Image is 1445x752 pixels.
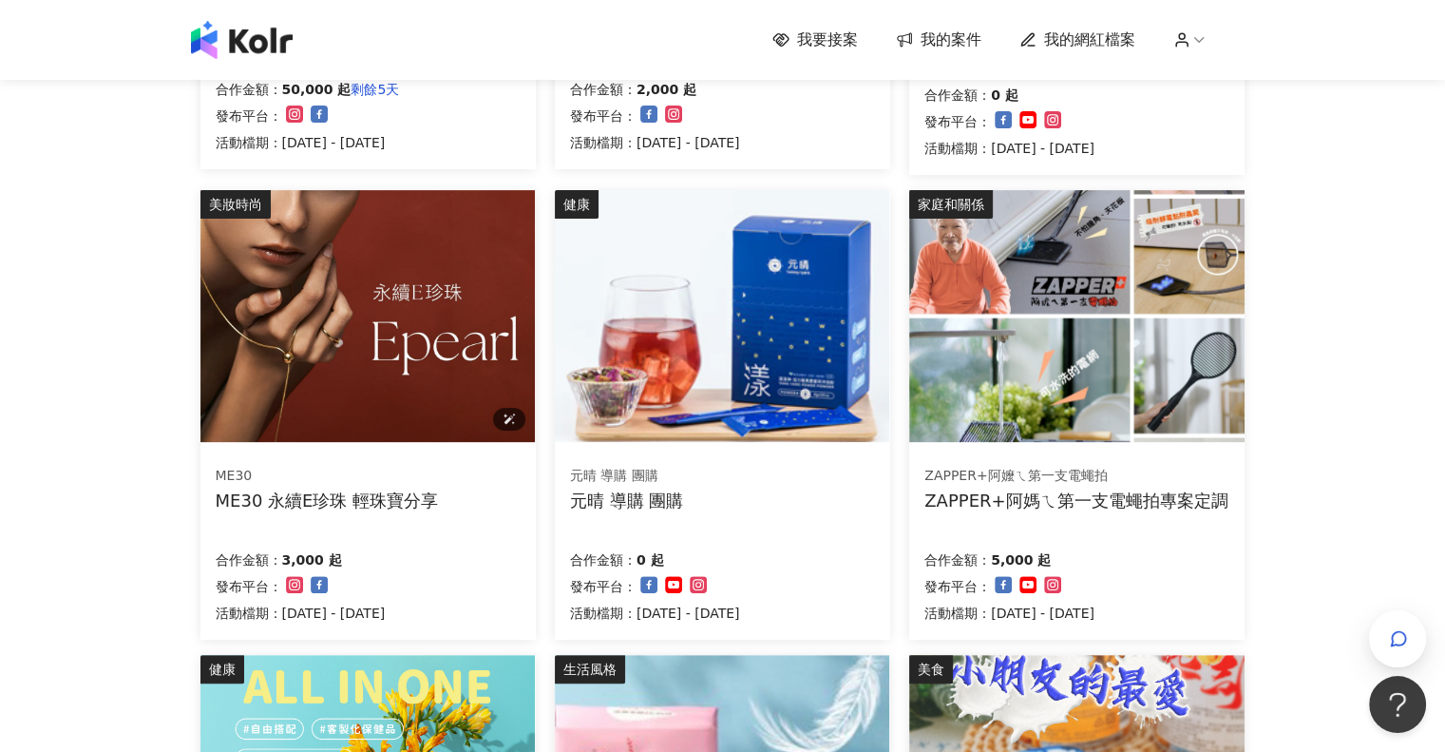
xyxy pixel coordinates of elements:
p: 合作金額： [216,549,282,571]
div: ZAPPER+阿嬤ㄟ第一支電蠅拍 [924,467,1227,486]
div: ZAPPER+阿媽ㄟ第一支電蠅拍專案定調 [924,489,1227,512]
span: 我要接案 [797,29,858,50]
div: 元晴 導購 團購 [570,489,683,512]
div: 美食 [909,655,953,684]
div: 元晴 導購 團購 [570,467,683,486]
p: 發布平台： [924,575,991,598]
p: 3,000 起 [282,549,342,571]
p: 0 起 [637,549,664,571]
p: 發布平台： [924,110,991,133]
p: 發布平台： [570,575,637,598]
p: 活動檔期：[DATE] - [DATE] [924,602,1094,625]
img: ME30 永續E珍珠 系列輕珠寶 [200,190,535,442]
p: 合作金額： [570,78,637,101]
div: 家庭和關係 [909,190,993,219]
div: ME30 永續E珍珠 輕珠寶分享 [216,489,439,512]
div: 美妝時尚 [200,190,271,219]
p: 2,000 起 [637,78,696,101]
p: 發布平台： [216,105,282,127]
p: 活動檔期：[DATE] - [DATE] [216,602,386,625]
a: 我要接案 [772,29,858,50]
p: 活動檔期：[DATE] - [DATE] [216,131,400,154]
iframe: Help Scout Beacon - Open [1369,676,1426,733]
span: 我的案件 [921,29,981,50]
span: 我的網紅檔案 [1044,29,1135,50]
div: 健康 [555,190,599,219]
p: 合作金額： [924,84,991,106]
p: 剩餘5天 [351,78,399,101]
p: 發布平台： [216,575,282,598]
a: 我的案件 [896,29,981,50]
p: 合作金額： [216,78,282,101]
p: 5,000 起 [991,549,1051,571]
p: 0 起 [991,84,1018,106]
p: 發布平台： [570,105,637,127]
p: 活動檔期：[DATE] - [DATE] [924,137,1094,160]
p: 合作金額： [924,549,991,571]
img: 漾漾神｜活力莓果康普茶沖泡粉 [555,190,889,442]
img: logo [191,21,293,59]
p: 合作金額： [570,549,637,571]
img: ZAPPER+阿媽ㄟ第一支電蠅拍專案定調 [909,190,1244,442]
div: 生活風格 [555,655,625,684]
p: 活動檔期：[DATE] - [DATE] [570,602,740,625]
a: 我的網紅檔案 [1019,29,1135,50]
div: 健康 [200,655,244,684]
div: ME30 [216,467,439,486]
p: 活動檔期：[DATE] - [DATE] [570,131,740,154]
p: 50,000 起 [282,78,352,101]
